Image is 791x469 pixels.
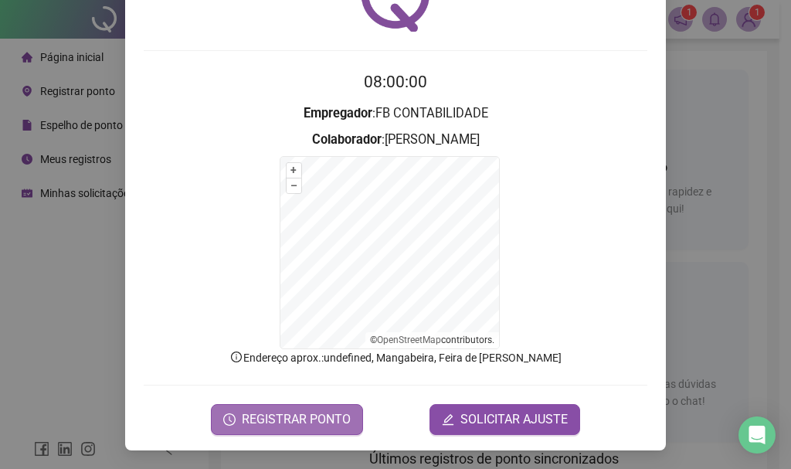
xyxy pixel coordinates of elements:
[738,416,776,454] div: Open Intercom Messenger
[312,132,382,147] strong: Colaborador
[370,335,494,345] li: © contributors.
[144,130,647,150] h3: : [PERSON_NAME]
[364,73,427,91] time: 08:00:00
[144,349,647,366] p: Endereço aprox. : undefined, Mangabeira, Feira de [PERSON_NAME]
[211,404,363,435] button: REGISTRAR PONTO
[242,410,351,429] span: REGISTRAR PONTO
[287,163,301,178] button: +
[442,413,454,426] span: edit
[460,410,568,429] span: SOLICITAR AJUSTE
[144,104,647,124] h3: : FB CONTABILIDADE
[429,404,580,435] button: editSOLICITAR AJUSTE
[223,413,236,426] span: clock-circle
[287,178,301,193] button: –
[304,106,372,121] strong: Empregador
[229,350,243,364] span: info-circle
[377,335,441,345] a: OpenStreetMap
